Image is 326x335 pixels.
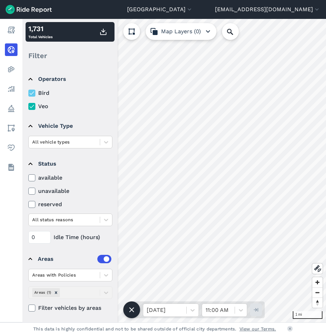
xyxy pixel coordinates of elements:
[312,277,322,287] button: Zoom in
[28,116,111,136] summary: Vehicle Type
[5,63,18,76] a: Heatmaps
[215,5,320,14] button: [EMAIL_ADDRESS][DOMAIN_NAME]
[127,5,193,14] button: [GEOGRAPHIC_DATA]
[312,287,322,298] button: Zoom out
[28,154,111,174] summary: Status
[22,19,326,322] canvas: Map
[28,23,53,34] div: 1,731
[28,69,111,89] summary: Operators
[28,304,112,312] label: Filter vehicles by areas
[146,23,216,40] button: Map Layers (0)
[222,23,250,40] input: Search Location or Vehicles
[28,231,112,244] div: Idle Time (hours)
[5,102,18,115] a: Policy
[28,102,112,111] label: Veo
[26,45,115,67] div: Filter
[28,174,112,182] label: available
[28,249,111,269] summary: Areas
[240,326,276,332] a: View our Terms.
[28,89,112,97] label: Bird
[5,24,18,36] a: Report
[38,255,111,263] div: Areas
[28,200,112,209] label: reserved
[5,161,18,174] a: Datasets
[293,311,322,319] div: 1 mi
[5,43,18,56] a: Realtime
[28,23,53,40] div: Total Vehicles
[5,141,18,154] a: Health
[6,5,52,14] img: Ride Report
[312,298,322,308] button: Reset bearing to north
[5,83,18,95] a: Analyze
[5,122,18,134] a: Areas
[28,187,112,195] label: unavailable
